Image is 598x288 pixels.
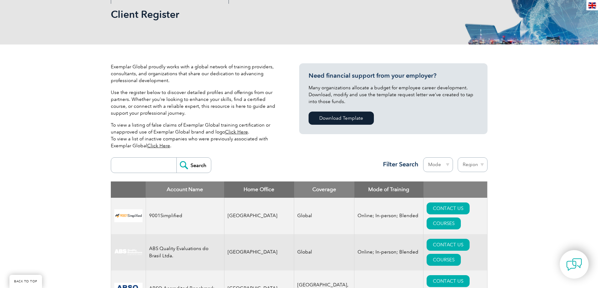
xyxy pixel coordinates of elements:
[427,239,470,251] a: CONTACT US
[111,122,280,149] p: To view a listing of false claims of Exemplar Global training certification or unapproved use of ...
[294,181,354,198] th: Coverage: activate to sort column ascending
[111,89,280,117] p: Use the register below to discover detailed profiles and offerings from our partners. Whether you...
[9,275,42,288] a: BACK TO TOP
[309,84,478,105] p: Many organizations allocate a budget for employee career development. Download, modify and use th...
[354,198,423,234] td: Online; In-person; Blended
[427,217,461,229] a: COURSES
[146,234,224,270] td: ABS Quality Evaluations do Brasil Ltda.
[427,275,470,287] a: CONTACT US
[309,112,374,125] a: Download Template
[588,3,596,8] img: en
[146,198,224,234] td: 9001Simplified
[225,129,248,135] a: Click Here
[427,254,461,266] a: COURSES
[114,249,143,256] img: c92924ac-d9bc-ea11-a814-000d3a79823d-logo.jpg
[114,209,143,222] img: 37c9c059-616f-eb11-a812-002248153038-logo.png
[111,9,374,19] h2: Client Register
[294,198,354,234] td: Global
[354,234,423,270] td: Online; In-person; Blended
[354,181,423,198] th: Mode of Training: activate to sort column ascending
[147,143,170,149] a: Click Here
[566,257,582,272] img: contact-chat.png
[224,198,294,234] td: [GEOGRAPHIC_DATA]
[423,181,487,198] th: : activate to sort column ascending
[427,202,470,214] a: CONTACT US
[146,181,224,198] th: Account Name: activate to sort column descending
[294,234,354,270] td: Global
[379,160,418,168] h3: Filter Search
[309,72,478,80] h3: Need financial support from your employer?
[224,181,294,198] th: Home Office: activate to sort column ascending
[111,63,280,84] p: Exemplar Global proudly works with a global network of training providers, consultants, and organ...
[224,234,294,270] td: [GEOGRAPHIC_DATA]
[176,158,211,173] input: Search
